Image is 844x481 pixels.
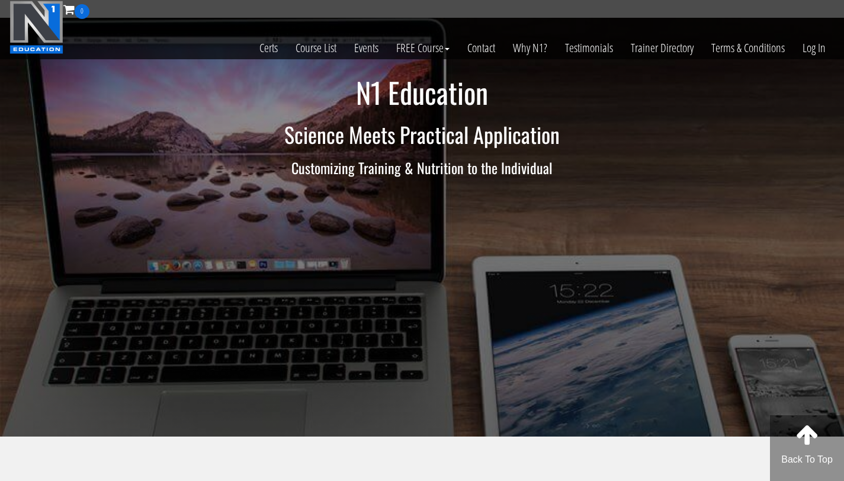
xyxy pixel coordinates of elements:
[504,19,556,77] a: Why N1?
[9,1,63,54] img: n1-education
[287,19,345,77] a: Course List
[75,4,89,19] span: 0
[345,19,387,77] a: Events
[251,19,287,77] a: Certs
[794,19,835,77] a: Log In
[76,77,769,108] h1: N1 Education
[76,160,769,175] h3: Customizing Training & Nutrition to the Individual
[556,19,622,77] a: Testimonials
[387,19,458,77] a: FREE Course
[702,19,794,77] a: Terms & Conditions
[63,1,89,17] a: 0
[76,123,769,146] h2: Science Meets Practical Application
[458,19,504,77] a: Contact
[622,19,702,77] a: Trainer Directory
